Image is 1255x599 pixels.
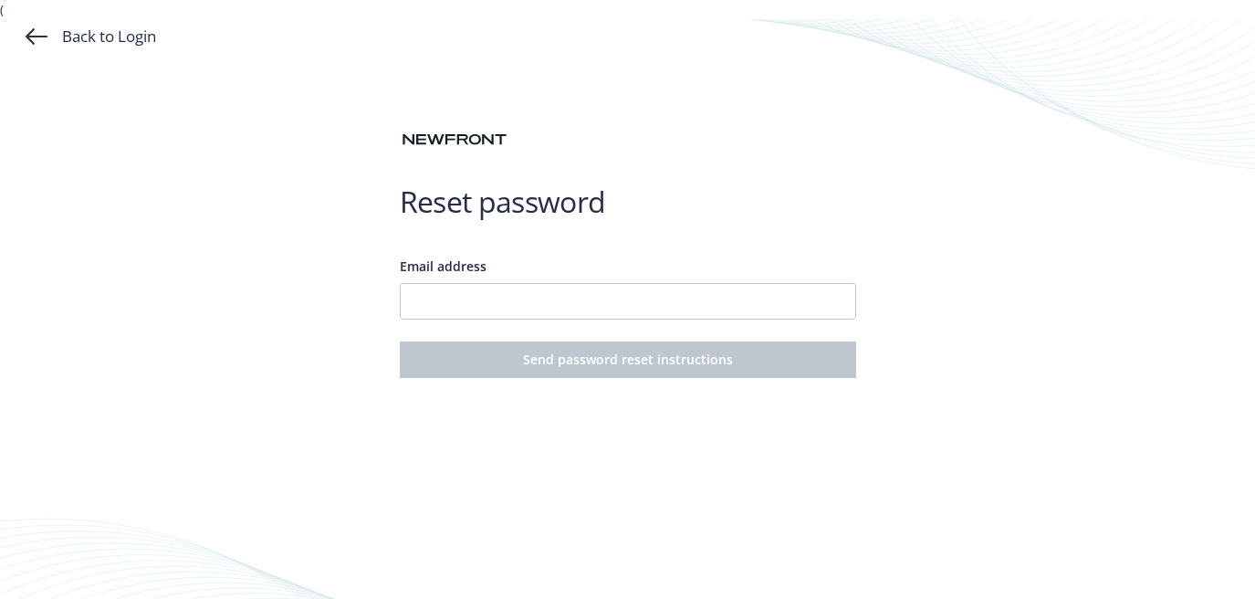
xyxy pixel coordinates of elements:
button: Send password reset instructions [400,342,856,378]
a: Back to Login [26,26,156,47]
h1: Reset password [400,184,856,220]
span: Email address [400,257,486,275]
span: Send password reset instructions [523,351,733,368]
img: Newfront logo [400,130,509,150]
